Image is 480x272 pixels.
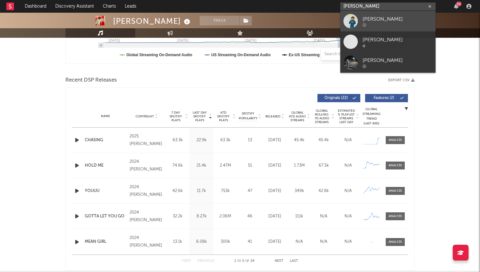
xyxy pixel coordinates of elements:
[369,96,398,100] span: Features ( 2 )
[337,188,359,194] div: N/A
[167,163,188,169] div: 74.6k
[130,183,164,199] div: 2024 [PERSON_NAME]
[313,163,334,169] div: 67.5k
[365,94,408,102] button: Features(2)
[313,239,334,245] div: N/A
[215,188,236,194] div: 753k
[239,111,257,121] span: Spotify Popularity
[215,137,236,143] div: 63.3k
[313,213,334,220] div: N/A
[191,239,212,245] div: 6.08k
[215,111,232,122] span: ATD Spotify Plays
[289,163,310,169] div: 1.73M
[130,133,164,148] div: 2025 [PERSON_NAME]
[264,239,285,245] div: [DATE]
[85,188,126,194] a: YOUUU
[289,213,310,220] div: 111k
[237,260,241,262] span: to
[289,111,306,122] span: Global ATD Audio Streams
[215,239,236,245] div: 300k
[363,36,432,43] div: [PERSON_NAME]
[264,213,285,220] div: [DATE]
[289,137,310,143] div: 45.4k
[239,188,261,194] div: 47
[130,234,164,249] div: 2024 [PERSON_NAME]
[363,15,432,23] div: [PERSON_NAME]
[454,4,458,9] button: 20
[264,137,285,143] div: [DATE]
[337,163,359,169] div: N/A
[340,31,436,52] a: [PERSON_NAME]
[167,213,188,220] div: 32.2k
[337,137,359,143] div: N/A
[197,259,214,263] button: Previous
[215,213,236,220] div: 2.06M
[340,52,436,73] a: [PERSON_NAME]
[313,188,334,194] div: 42.8k
[321,52,388,57] input: Search by song name or URL
[191,111,208,122] span: Last Day Spotify Plays
[245,260,249,262] span: of
[290,259,298,263] button: Last
[85,239,126,245] a: MEAN GIRL
[456,2,462,6] div: 20
[130,158,164,173] div: 2024 [PERSON_NAME]
[130,209,164,224] div: 2024 [PERSON_NAME]
[337,239,359,245] div: N/A
[85,114,126,119] div: Name
[265,115,280,118] span: Released
[65,76,117,84] span: Recent DSP Releases
[239,213,261,220] div: 46
[340,3,436,10] input: Search for artists
[113,16,192,26] div: [PERSON_NAME]
[317,94,360,102] button: Originals(22)
[200,16,239,25] button: Track
[167,188,188,194] div: 42.6k
[85,213,126,220] a: GOTTA LET YOU GO
[191,163,212,169] div: 21.4k
[264,163,285,169] div: [DATE]
[227,257,262,265] div: 1 5 24
[388,78,415,82] button: Export CSV
[239,137,261,143] div: 13
[167,111,184,122] span: 7 Day Spotify Plays
[215,163,236,169] div: 2.47M
[191,213,212,220] div: 8.27k
[340,11,436,31] a: [PERSON_NAME]
[313,109,330,124] span: Global Rolling 7D Audio Streams
[167,137,188,143] div: 63.3k
[264,188,285,194] div: [DATE]
[191,137,212,143] div: 22.9k
[85,163,126,169] a: HOLD ME
[363,56,432,64] div: [PERSON_NAME]
[337,109,355,124] span: Estimated % Playlist Streams Last Day
[136,115,154,118] span: Copyright
[182,259,191,263] button: First
[167,239,188,245] div: 13.1k
[85,137,126,143] a: CHASING
[322,96,351,100] span: Originals ( 22 )
[313,137,334,143] div: 45.4k
[239,163,261,169] div: 51
[191,188,212,194] div: 11.7k
[289,188,310,194] div: 349k
[337,213,359,220] div: N/A
[275,259,283,263] button: Next
[239,239,261,245] div: 41
[289,239,310,245] div: N/A
[362,107,381,126] div: Global Streaming Trend (Last 60D)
